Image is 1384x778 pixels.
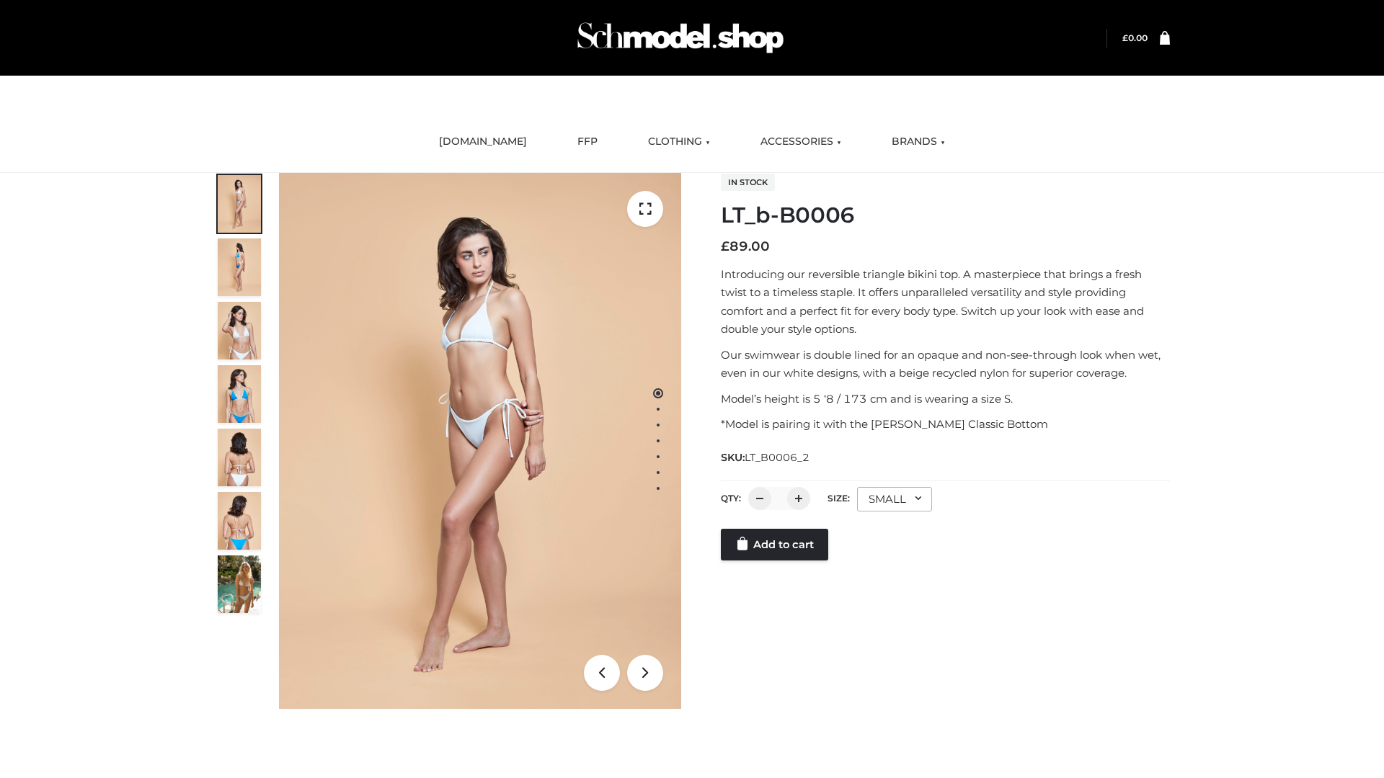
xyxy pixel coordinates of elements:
[721,202,1170,228] h1: LT_b-B0006
[1122,32,1148,43] a: £0.00
[828,493,850,504] label: Size:
[279,173,681,709] img: LT_b-B0006
[721,493,741,504] label: QTY:
[218,492,261,550] img: ArielClassicBikiniTop_CloudNine_AzureSky_OW114ECO_8-scaled.jpg
[218,238,261,296] img: ArielClassicBikiniTop_CloudNine_AzureSky_OW114ECO_2-scaled.jpg
[572,9,789,66] img: Schmodel Admin 964
[721,390,1170,408] p: Model’s height is 5 ‘8 / 173 cm and is wearing a size S.
[218,302,261,359] img: ArielClassicBikiniTop_CloudNine_AzureSky_OW114ECO_3-scaled.jpg
[637,126,721,158] a: CLOTHING
[567,126,608,158] a: FFP
[721,238,770,254] bdi: 89.00
[857,487,932,511] div: SMALL
[218,175,261,233] img: ArielClassicBikiniTop_CloudNine_AzureSky_OW114ECO_1-scaled.jpg
[881,126,956,158] a: BRANDS
[721,346,1170,383] p: Our swimwear is double lined for an opaque and non-see-through look when wet, even in our white d...
[1122,32,1128,43] span: £
[745,451,809,464] span: LT_B0006_2
[218,365,261,423] img: ArielClassicBikiniTop_CloudNine_AzureSky_OW114ECO_4-scaled.jpg
[218,555,261,613] img: Arieltop_CloudNine_AzureSky2.jpg
[721,415,1170,434] p: *Model is pairing it with the [PERSON_NAME] Classic Bottom
[428,126,538,158] a: [DOMAIN_NAME]
[721,265,1170,339] p: Introducing our reversible triangle bikini top. A masterpiece that brings a fresh twist to a time...
[721,174,775,191] span: In stock
[1122,32,1148,43] bdi: 0.00
[750,126,852,158] a: ACCESSORIES
[721,529,828,560] a: Add to cart
[721,449,811,466] span: SKU:
[218,429,261,486] img: ArielClassicBikiniTop_CloudNine_AzureSky_OW114ECO_7-scaled.jpg
[721,238,729,254] span: £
